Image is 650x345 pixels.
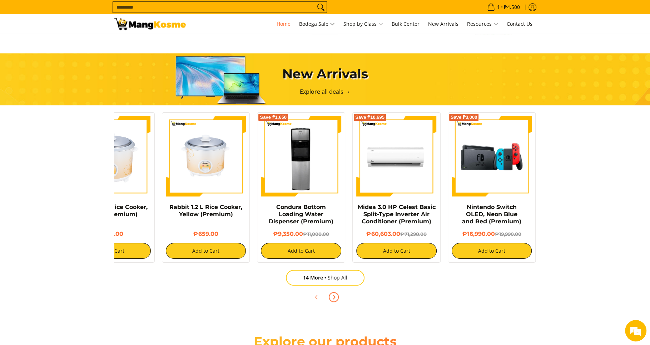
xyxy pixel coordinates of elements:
span: Save ₱3,000 [451,115,477,120]
button: Search [315,2,327,13]
a: Resources [463,14,502,34]
span: Contact Us [507,20,532,27]
h6: ₱16,990.00 [452,230,532,238]
a: Midea 3.0 HP Celest Basic Split-Type Inverter Air Conditioner (Premium) [357,204,435,225]
del: ₱71,298.00 [400,231,427,237]
div: Chat with us now [37,40,120,49]
button: Add to Cart [261,243,341,259]
h6: ₱659.00 [166,230,246,238]
a: Explore all deals → [300,88,351,96]
img: Midea 3.0 HP Celest Basic Split-Type Inverter Air Conditioner (Premium) [356,116,437,197]
img: Condura Bottom Loading Water Dispenser (Premium) [261,116,341,197]
a: Bulk Center [388,14,423,34]
del: ₱11,000.00 [303,231,329,237]
span: Home [277,20,291,27]
a: Home [273,14,294,34]
a: Contact Us [503,14,536,34]
a: 14 MoreShop All [286,270,364,286]
button: Add to Cart [356,243,437,259]
del: ₱19,990.00 [495,231,521,237]
a: New Arrivals [425,14,462,34]
img: Mang Kosme: Your Home Appliances Warehouse Sale Partner! [114,18,186,30]
span: • [485,3,522,11]
h6: ₱9,350.00 [261,230,341,238]
div: Minimize live chat window [117,4,134,21]
span: Shop by Class [343,20,383,29]
span: Resources [467,20,498,29]
span: 14 More [303,274,328,281]
h6: ₱60,603.00 [356,230,437,238]
button: Add to Cart [452,243,532,259]
a: Rabbit 1.2 L Rice Cooker, Yellow (Premium) [169,204,242,218]
button: Previous [309,289,324,305]
span: Bodega Sale [299,20,335,29]
span: Save ₱1,650 [260,115,287,120]
textarea: Type your message and hit 'Enter' [4,195,136,220]
nav: Main Menu [193,14,536,34]
span: 1 [496,5,501,10]
a: Nintendo Switch OLED, Neon Blue and Red (Premium) [462,204,521,225]
span: ₱4,500 [503,5,521,10]
span: Save ₱10,695 [355,115,384,120]
span: We're online! [41,90,99,162]
a: Shop by Class [340,14,387,34]
img: rabbit-1.2-liter-rice-cooker-yellow-full-view-mang-kosme [166,116,246,197]
span: Bulk Center [392,20,420,27]
button: Next [326,289,342,305]
a: Bodega Sale [296,14,338,34]
img: nintendo-switch-with-joystick-and-dock-full-view-mang-kosme [452,116,532,197]
span: New Arrivals [428,20,458,27]
button: Add to Cart [166,243,246,259]
a: Condura Bottom Loading Water Dispenser (Premium) [269,204,333,225]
